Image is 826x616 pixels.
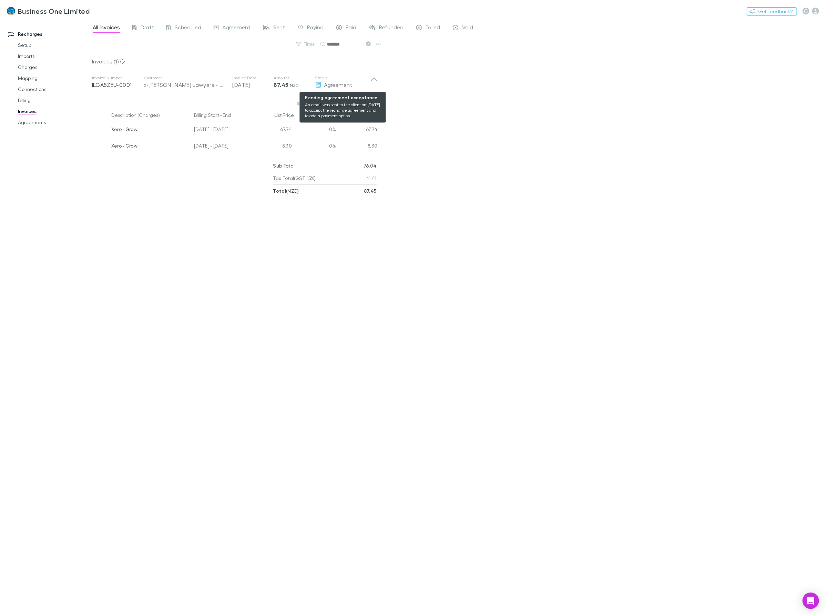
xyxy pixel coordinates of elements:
button: Got Feedback? [746,7,797,16]
p: 11.41 [367,172,377,184]
span: Refunded [379,24,404,33]
p: Status [315,75,370,81]
button: Void invoice [339,99,378,108]
div: 67.74 [336,122,378,139]
p: Sub Total [273,160,295,172]
div: Xero - Grow [111,139,189,153]
div: [DATE] - [DATE] [191,139,253,155]
span: Agreement [324,81,353,88]
p: ( NZD ) [273,185,299,197]
p: 76.04 [364,160,377,172]
div: 8.30 [253,139,295,155]
p: Invoice Date [233,75,274,81]
div: x-[PERSON_NAME] Lawyers - Rechargly [144,81,226,89]
div: [DATE] - [DATE] [191,122,253,139]
span: Scheduled [175,24,201,33]
a: Charges [11,62,97,73]
strong: Total [273,188,286,194]
p: ILGA5ZEU-0001 [92,81,144,89]
div: 67.74 [253,122,295,139]
span: Paying [307,24,324,33]
p: Tax Total (GST 15%) [273,172,316,184]
span: All invoices [93,24,120,33]
a: Business One Limited [3,3,94,19]
div: Open Intercom Messenger [803,593,819,609]
img: Business One Limited's Logo [7,7,15,15]
a: Invoices [11,106,97,117]
h3: Business One Limited [18,7,90,15]
p: Invoice Number [92,75,144,81]
a: Recharges [1,29,97,40]
span: Draft [141,24,154,33]
strong: 87.45 [364,188,377,194]
a: Setup [11,40,97,51]
span: Sent [274,24,285,33]
a: Connections [11,84,97,95]
div: 0% [295,139,336,155]
a: Imports [11,51,97,62]
span: Agreement [223,24,251,33]
span: Void [462,24,473,33]
a: Mapping [11,73,97,84]
span: Paid [346,24,357,33]
p: Customer [144,75,226,81]
div: 8.30 [336,139,378,155]
div: Invoice NumberILGA5ZEU-0001Customerx-[PERSON_NAME] Lawyers - RecharglyInvoice Date[DATE]Amount87.... [86,68,383,96]
span: NZD [290,83,299,88]
div: Xero - Grow [111,122,189,137]
p: [DATE] [233,81,274,89]
button: Filter [293,40,319,48]
p: Amount [274,75,315,81]
a: Agreements [11,117,97,128]
strong: 87.45 [274,81,288,88]
span: Failed [426,24,440,33]
a: Billing [11,95,97,106]
div: 0% [295,122,336,139]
